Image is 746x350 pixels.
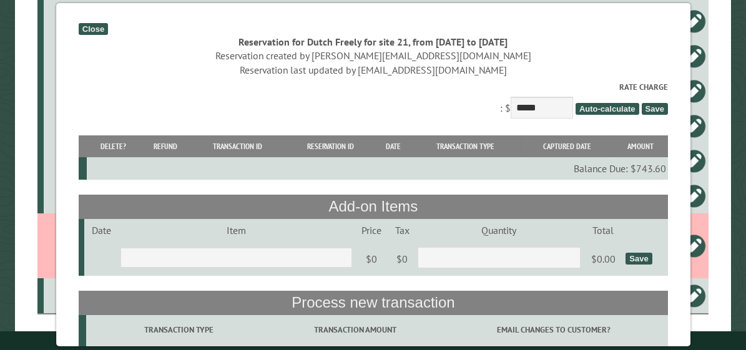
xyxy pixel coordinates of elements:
[78,63,667,77] div: Reservation last updated by [EMAIL_ADDRESS][DOMAIN_NAME]
[273,324,437,336] label: Transaction Amount
[49,190,152,202] div: 18
[410,135,521,157] th: Transaction Type
[49,85,152,97] div: 17
[441,324,665,336] label: Email changes to customer?
[285,135,375,157] th: Reservation ID
[49,120,152,132] div: 14
[613,135,667,157] th: Amount
[78,195,667,218] th: Add-on Items
[389,241,416,276] td: $0
[78,35,667,49] div: Reservation for Dutch Freely for site 21, from [DATE] to [DATE]
[641,103,667,115] span: Save
[78,291,667,314] th: Process new transaction
[84,219,118,241] td: Date
[626,253,652,265] div: Save
[582,241,624,276] td: $0.00
[354,219,389,241] td: Price
[78,23,107,35] div: Close
[87,135,140,157] th: Delete?
[88,324,269,336] label: Transaction Type
[582,219,624,241] td: Total
[118,219,354,241] td: Item
[190,135,285,157] th: Transaction ID
[87,157,668,180] td: Balance Due: $743.60
[140,135,190,157] th: Refund
[49,289,152,302] div: 24
[415,219,582,241] td: Quantity
[78,81,667,122] div: : $
[521,135,614,157] th: Captured Date
[376,135,411,157] th: Date
[389,219,416,241] td: Tax
[576,103,639,115] span: Auto-calculate
[354,241,389,276] td: $0
[49,155,152,167] div: 19
[78,81,667,93] label: Rate Charge
[49,50,152,62] div: 3
[78,49,667,62] div: Reservation created by [PERSON_NAME][EMAIL_ADDRESS][DOMAIN_NAME]
[49,15,152,27] div: 22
